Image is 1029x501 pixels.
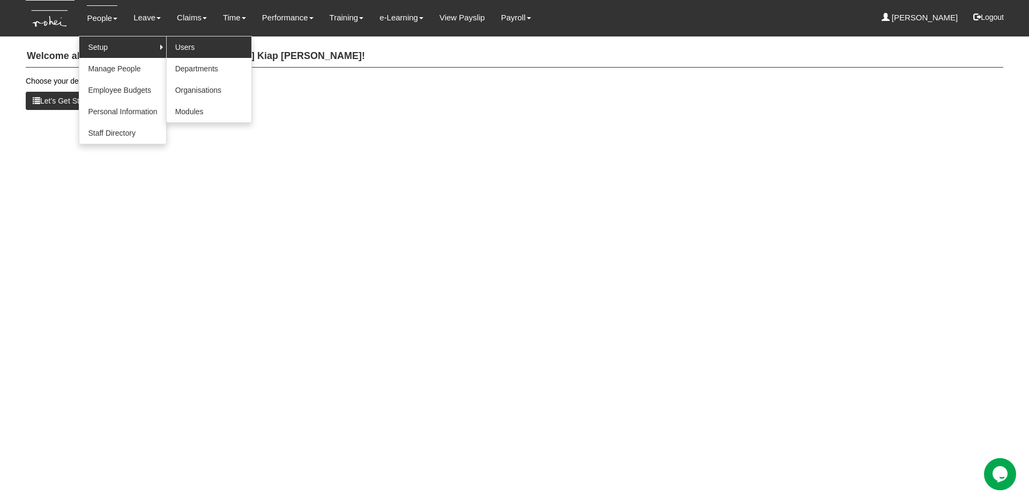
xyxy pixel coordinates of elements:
[501,5,531,30] a: Payroll
[26,46,1003,68] h4: Welcome aboard Learn Anchor, [PERSON_NAME] Kiap [PERSON_NAME]!
[167,36,251,58] a: Users
[167,101,251,122] a: Modules
[177,5,207,30] a: Claims
[439,5,485,30] a: View Payslip
[379,5,423,30] a: e-Learning
[133,5,161,30] a: Leave
[167,79,251,101] a: Organisations
[79,122,166,144] a: Staff Directory
[26,1,74,36] img: KTs7HI1dOZG7tu7pUkOpGGQAiEQAiEQAj0IhBB1wtXDg6BEAiBEAiBEAiB4RGIoBtemSRFIRACIRACIRACIdCLQARdL1w5OAR...
[26,92,103,110] button: Let’s Get Started
[882,5,958,30] a: [PERSON_NAME]
[262,5,314,30] a: Performance
[984,458,1018,490] iframe: chat widget
[167,58,251,79] a: Departments
[26,76,1003,86] p: Choose your desired function from the menu above.
[223,5,246,30] a: Time
[79,58,166,79] a: Manage People
[330,5,364,30] a: Training
[966,4,1011,30] button: Logout
[79,101,166,122] a: Personal Information
[79,36,166,58] a: Setup
[79,79,166,101] a: Employee Budgets
[87,5,117,31] a: People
